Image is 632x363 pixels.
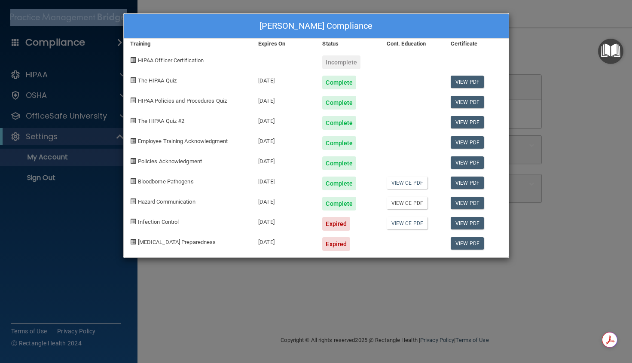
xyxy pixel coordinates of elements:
a: View PDF [451,197,484,209]
div: [DATE] [252,89,316,110]
span: Bloodborne Pathogens [138,178,194,185]
div: [DATE] [252,170,316,190]
a: View PDF [451,76,484,88]
div: Complete [322,76,356,89]
div: Complete [322,197,356,210]
div: [PERSON_NAME] Compliance [124,14,509,39]
div: Training [124,39,252,49]
a: View CE PDF [387,177,427,189]
a: View PDF [451,96,484,108]
div: Cont. Education [380,39,444,49]
div: Complete [322,136,356,150]
div: [DATE] [252,130,316,150]
div: Complete [322,177,356,190]
div: [DATE] [252,210,316,231]
div: Expires On [252,39,316,49]
a: View PDF [451,177,484,189]
a: View PDF [451,116,484,128]
div: Expired [322,217,350,231]
span: The HIPAA Quiz #2 [138,118,185,124]
a: View PDF [451,156,484,169]
div: [DATE] [252,150,316,170]
div: Status [316,39,380,49]
span: Hazard Communication [138,198,195,205]
a: View CE PDF [387,217,427,229]
span: HIPAA Officer Certification [138,57,204,64]
div: Expired [322,237,350,251]
iframe: Drift Widget Chat Controller [589,304,622,336]
div: Complete [322,96,356,110]
span: Policies Acknowledgment [138,158,202,165]
a: View PDF [451,237,484,250]
a: View PDF [451,217,484,229]
div: Certificate [444,39,508,49]
span: Employee Training Acknowledgment [138,138,228,144]
a: View PDF [451,136,484,149]
span: HIPAA Policies and Procedures Quiz [138,98,227,104]
div: Complete [322,116,356,130]
span: [MEDICAL_DATA] Preparedness [138,239,216,245]
div: [DATE] [252,110,316,130]
a: View CE PDF [387,197,427,209]
div: Incomplete [322,55,360,69]
div: [DATE] [252,231,316,251]
div: [DATE] [252,69,316,89]
div: [DATE] [252,190,316,210]
span: The HIPAA Quiz [138,77,177,84]
span: Infection Control [138,219,179,225]
div: Complete [322,156,356,170]
button: Open Resource Center [598,39,623,64]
